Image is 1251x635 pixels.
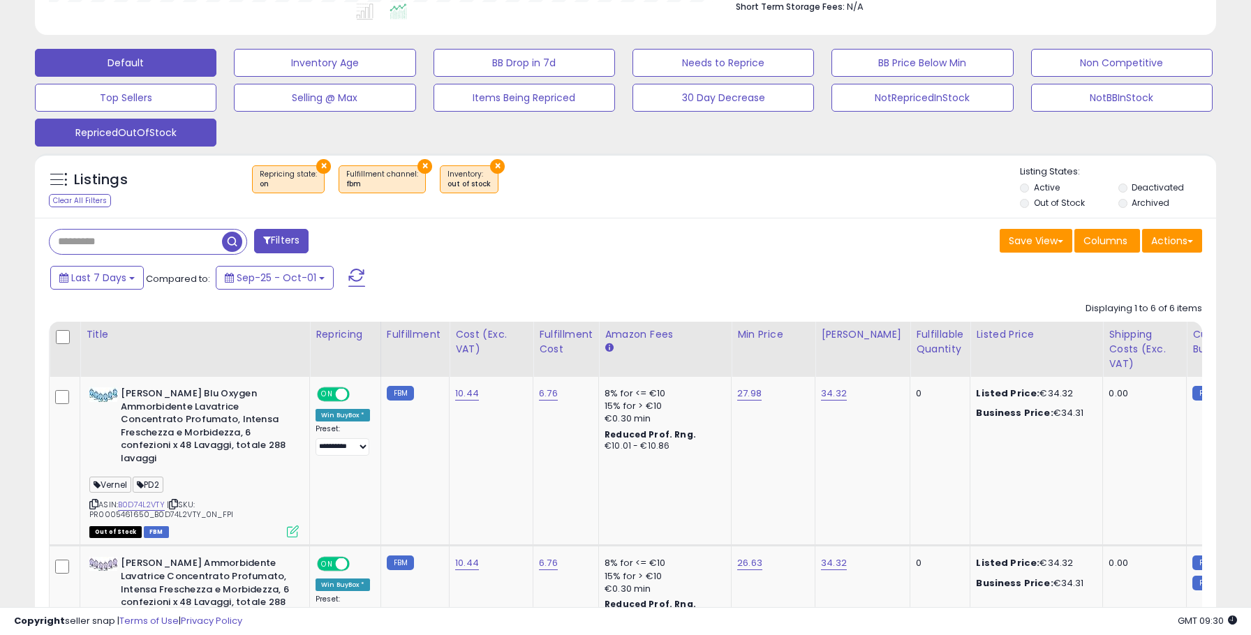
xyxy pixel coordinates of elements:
[447,169,491,190] span: Inventory :
[1083,234,1127,248] span: Columns
[916,387,959,400] div: 0
[133,477,163,493] span: PD2
[605,387,720,400] div: 8% for <= €10
[89,387,117,402] img: 41zIEWMXPvL._SL40_.jpg
[1132,181,1184,193] label: Deactivated
[976,577,1092,590] div: €34.31
[1086,302,1202,315] div: Displaying 1 to 6 of 6 items
[387,327,443,342] div: Fulfillment
[976,387,1039,400] b: Listed Price:
[118,499,165,511] a: B0D74L2VTY
[605,412,720,425] div: €0.30 min
[14,614,65,627] strong: Copyright
[14,615,242,628] div: seller snap | |
[1074,229,1140,253] button: Columns
[831,49,1013,77] button: BB Price Below Min
[605,428,696,440] b: Reduced Prof. Rng.
[916,327,964,357] div: Fulfillable Quantity
[1020,165,1216,179] p: Listing States:
[605,440,720,452] div: €10.01 - €10.86
[71,271,126,285] span: Last 7 Days
[417,159,432,174] button: ×
[1109,557,1176,569] div: 0.00
[737,387,762,401] a: 27.98
[916,557,959,569] div: 0
[976,556,1039,569] b: Listed Price:
[35,84,216,112] button: Top Sellers
[316,424,370,456] div: Preset:
[387,386,414,401] small: FBM
[539,387,558,401] a: 6.76
[318,558,336,570] span: ON
[455,387,479,401] a: 10.44
[346,179,418,189] div: fbm
[1034,181,1060,193] label: Active
[821,387,847,401] a: 34.32
[976,406,1053,419] b: Business Price:
[1192,576,1220,590] small: FBM
[490,159,505,174] button: ×
[976,387,1092,400] div: €34.32
[89,557,117,571] img: 41MYRN2yoDL._SL40_.jpg
[605,327,725,342] div: Amazon Fees
[632,49,814,77] button: Needs to Reprice
[1192,386,1220,401] small: FBM
[736,1,845,13] b: Short Term Storage Fees:
[455,556,479,570] a: 10.44
[35,119,216,147] button: RepricedOutOfStock
[1192,555,1220,570] small: FBM
[318,389,336,401] span: ON
[605,583,720,595] div: €0.30 min
[1109,327,1180,371] div: Shipping Costs (Exc. VAT)
[260,169,317,190] span: Repricing state :
[50,266,144,290] button: Last 7 Days
[49,194,111,207] div: Clear All Filters
[1031,84,1213,112] button: NotBBInStock
[605,400,720,412] div: 15% for > €10
[539,556,558,570] a: 6.76
[234,49,415,77] button: Inventory Age
[89,387,299,536] div: ASIN:
[737,327,809,342] div: Min Price
[976,407,1092,419] div: €34.31
[455,327,527,357] div: Cost (Exc. VAT)
[737,556,762,570] a: 26.63
[86,327,304,342] div: Title
[348,558,370,570] span: OFF
[632,84,814,112] button: 30 Day Decrease
[605,342,613,354] small: Amazon Fees.
[976,327,1097,342] div: Listed Price
[387,555,414,570] small: FBM
[260,179,317,189] div: on
[316,578,370,591] div: Win BuyBox *
[821,327,904,342] div: [PERSON_NAME]
[348,389,370,401] span: OFF
[605,570,720,583] div: 15% for > €10
[1000,229,1072,253] button: Save View
[1132,197,1169,209] label: Archived
[346,169,418,190] span: Fulfillment channel :
[316,159,331,174] button: ×
[316,409,370,421] div: Win BuyBox *
[35,49,216,77] button: Default
[976,576,1053,590] b: Business Price:
[237,271,316,285] span: Sep-25 - Oct-01
[254,229,309,253] button: Filters
[821,556,847,570] a: 34.32
[119,614,179,627] a: Terms of Use
[74,170,128,190] h5: Listings
[447,179,491,189] div: out of stock
[434,49,615,77] button: BB Drop in 7d
[89,499,233,520] span: | SKU: PR0005461650_B0D74L2VTY_0N_FPI
[976,557,1092,569] div: €34.32
[89,526,142,538] span: All listings that are currently out of stock and unavailable for purchase on Amazon
[1178,614,1237,627] span: 2025-10-9 09:30 GMT
[89,477,131,493] span: Vernel
[1034,197,1085,209] label: Out of Stock
[539,327,593,357] div: Fulfillment Cost
[144,526,169,538] span: FBM
[121,557,290,625] b: [PERSON_NAME] Ammorbidente Lavatrice Concentrato Profumato, Intensa Freschezza e Morbidezza, 6 co...
[1109,387,1176,400] div: 0.00
[434,84,615,112] button: Items Being Repriced
[1031,49,1213,77] button: Non Competitive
